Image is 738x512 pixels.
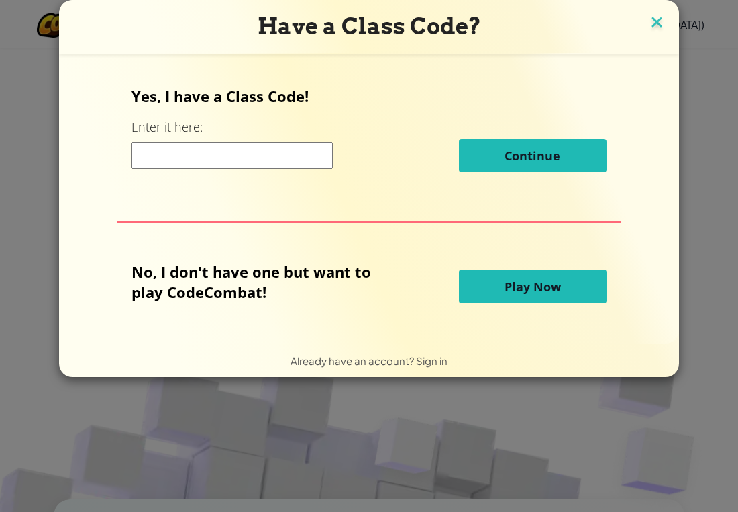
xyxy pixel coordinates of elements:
[416,354,447,367] a: Sign in
[258,13,481,40] span: Have a Class Code?
[291,354,416,367] span: Already have an account?
[459,139,607,172] button: Continue
[131,86,606,106] p: Yes, I have a Class Code!
[131,262,391,302] p: No, I don't have one but want to play CodeCombat!
[648,13,666,34] img: close icon
[131,119,203,136] label: Enter it here:
[459,270,607,303] button: Play Now
[505,278,561,295] span: Play Now
[505,148,560,164] span: Continue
